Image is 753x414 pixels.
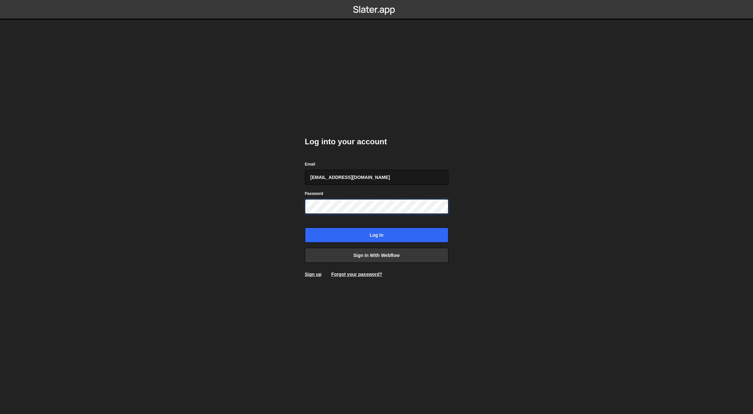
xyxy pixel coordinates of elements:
[305,228,448,243] input: Log in
[305,136,448,147] h2: Log into your account
[305,248,448,263] a: Sign in with Webflow
[331,272,382,277] a: Forgot your password?
[305,161,315,167] label: Email
[305,272,322,277] a: Sign up
[305,190,324,197] label: Password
